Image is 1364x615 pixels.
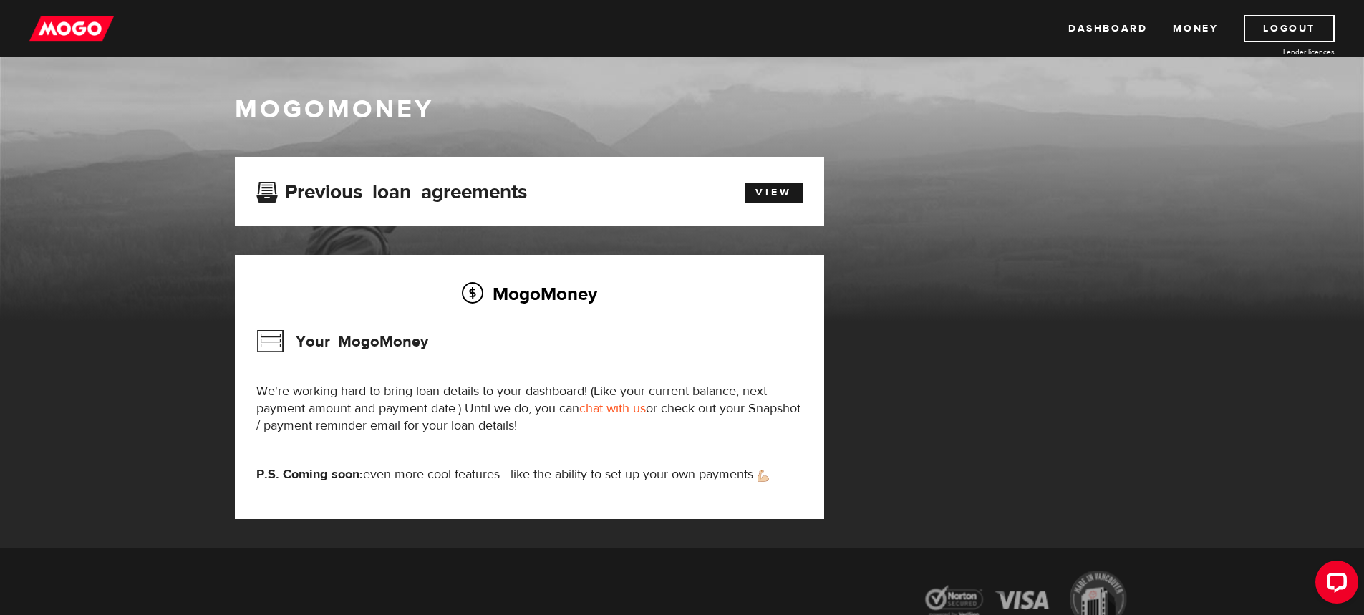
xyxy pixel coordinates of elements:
[1227,47,1335,57] a: Lender licences
[256,323,428,360] h3: Your MogoMoney
[256,180,527,199] h3: Previous loan agreements
[256,383,803,435] p: We're working hard to bring loan details to your dashboard! (Like your current balance, next paym...
[745,183,803,203] a: View
[235,95,1130,125] h1: MogoMoney
[256,466,363,483] strong: P.S. Coming soon:
[256,466,803,483] p: even more cool features—like the ability to set up your own payments
[1068,15,1147,42] a: Dashboard
[1304,555,1364,615] iframe: LiveChat chat widget
[1173,15,1218,42] a: Money
[29,15,114,42] img: mogo_logo-11ee424be714fa7cbb0f0f49df9e16ec.png
[1244,15,1335,42] a: Logout
[579,400,646,417] a: chat with us
[256,279,803,309] h2: MogoMoney
[758,470,769,482] img: strong arm emoji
